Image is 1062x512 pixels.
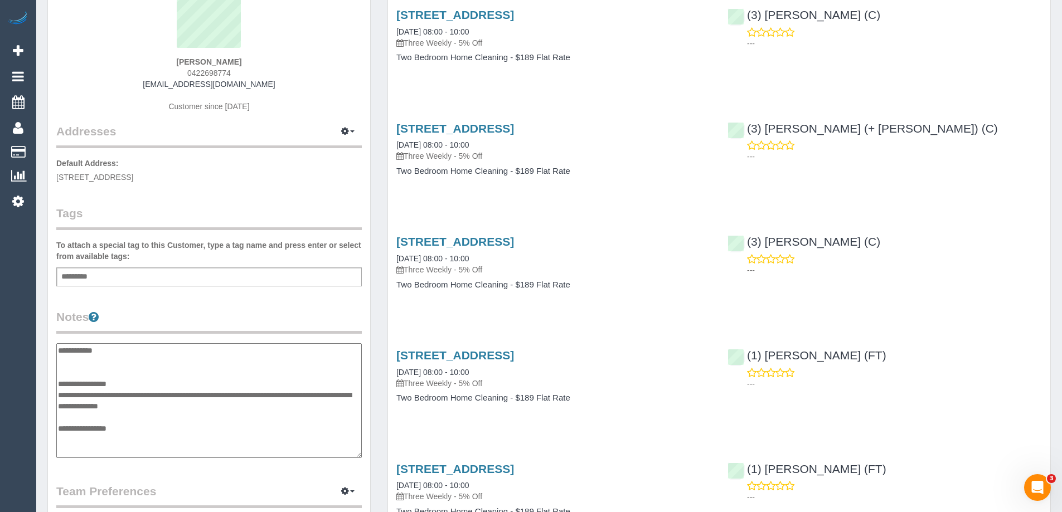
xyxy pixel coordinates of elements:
span: 3 [1047,474,1056,483]
h4: Two Bedroom Home Cleaning - $189 Flat Rate [396,167,711,176]
span: [STREET_ADDRESS] [56,173,133,182]
p: Three Weekly - 5% Off [396,378,711,389]
legend: Tags [56,205,362,230]
img: Automaid Logo [7,11,29,27]
a: (3) [PERSON_NAME] (+ [PERSON_NAME]) (C) [728,122,998,135]
a: [DATE] 08:00 - 10:00 [396,368,469,377]
label: To attach a special tag to this Customer, type a tag name and press enter or select from availabl... [56,240,362,262]
a: [DATE] 08:00 - 10:00 [396,140,469,149]
p: --- [747,151,1042,162]
a: [DATE] 08:00 - 10:00 [396,254,469,263]
p: --- [747,491,1042,503]
span: Customer since [DATE] [168,102,249,111]
p: Three Weekly - 5% Off [396,37,711,48]
h4: Two Bedroom Home Cleaning - $189 Flat Rate [396,280,711,290]
a: [EMAIL_ADDRESS][DOMAIN_NAME] [143,80,275,89]
a: [DATE] 08:00 - 10:00 [396,27,469,36]
p: --- [747,38,1042,49]
a: (3) [PERSON_NAME] (C) [728,8,880,21]
p: --- [747,265,1042,276]
p: --- [747,378,1042,389]
a: [STREET_ADDRESS] [396,349,514,362]
strong: [PERSON_NAME] [176,57,241,66]
a: [STREET_ADDRESS] [396,462,514,475]
a: [STREET_ADDRESS] [396,235,514,248]
a: (1) [PERSON_NAME] (FT) [728,349,886,362]
p: Three Weekly - 5% Off [396,264,711,275]
p: Three Weekly - 5% Off [396,150,711,162]
a: [DATE] 08:00 - 10:00 [396,481,469,490]
h4: Two Bedroom Home Cleaning - $189 Flat Rate [396,53,711,62]
a: [STREET_ADDRESS] [396,8,514,21]
label: Default Address: [56,158,119,169]
p: Three Weekly - 5% Off [396,491,711,502]
iframe: Intercom live chat [1024,474,1051,501]
span: 0422698774 [187,69,231,77]
a: [STREET_ADDRESS] [396,122,514,135]
legend: Notes [56,309,362,334]
legend: Team Preferences [56,483,362,508]
a: (1) [PERSON_NAME] (FT) [728,462,886,475]
a: (3) [PERSON_NAME] (C) [728,235,880,248]
h4: Two Bedroom Home Cleaning - $189 Flat Rate [396,393,711,403]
